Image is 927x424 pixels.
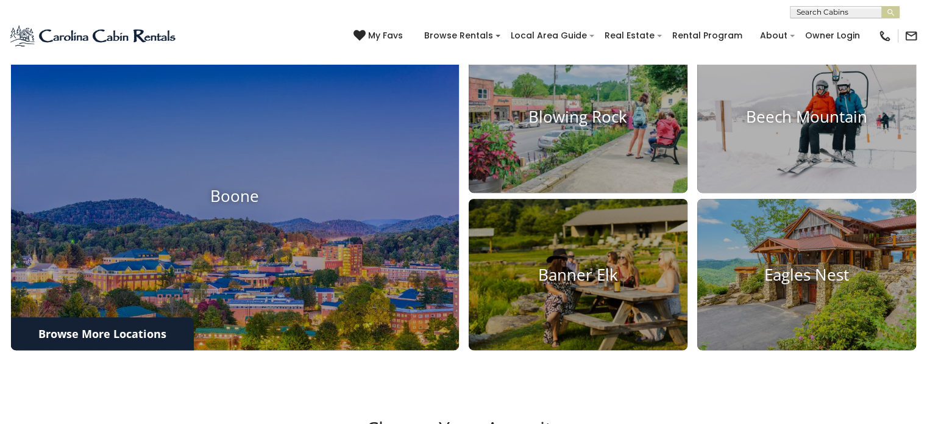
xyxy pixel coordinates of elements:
a: My Favs [353,29,406,43]
h4: Eagles Nest [697,265,916,284]
span: My Favs [368,29,403,42]
a: Owner Login [799,26,866,45]
h4: Beech Mountain [697,107,916,126]
h4: Banner Elk [469,265,687,284]
a: Banner Elk [469,199,687,350]
h4: Blowing Rock [469,107,687,126]
a: Boone [11,41,459,350]
a: Local Area Guide [505,26,593,45]
a: Browse More Locations [11,317,194,350]
img: mail-regular-black.png [904,29,918,43]
a: Browse Rentals [418,26,499,45]
a: Real Estate [598,26,661,45]
img: Blue-2.png [9,24,178,48]
img: phone-regular-black.png [878,29,892,43]
a: Rental Program [666,26,748,45]
a: Eagles Nest [697,199,916,350]
a: About [754,26,794,45]
h4: Boone [11,186,459,205]
a: Blowing Rock [469,41,687,192]
a: Beech Mountain [697,41,916,192]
